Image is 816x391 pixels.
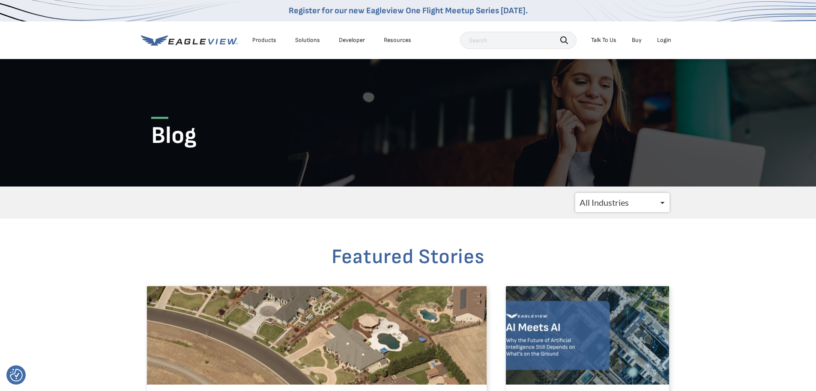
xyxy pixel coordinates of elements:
[10,369,23,382] img: Revisit consent button
[339,36,365,44] a: Developer
[632,36,642,44] a: Buy
[591,36,616,44] div: Talk To Us
[289,6,528,16] a: Register for our new Eagleview One Flight Meetup Series [DATE].
[506,286,670,385] img: Aerial view of urban landscape with the following text featured prominently: AI Meet AI Why the F...
[295,36,320,44] div: Solutions
[384,36,411,44] div: Resources
[147,286,487,385] img: Aerial view of a suburban neighborhood featuring large homes with landscaped yards, circular driv...
[10,369,23,382] button: Consent Preferences
[147,244,670,270] h3: Featured Stories
[460,32,577,49] input: Search
[151,117,665,151] h1: Blog
[252,36,276,44] div: Products
[657,36,671,44] div: Login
